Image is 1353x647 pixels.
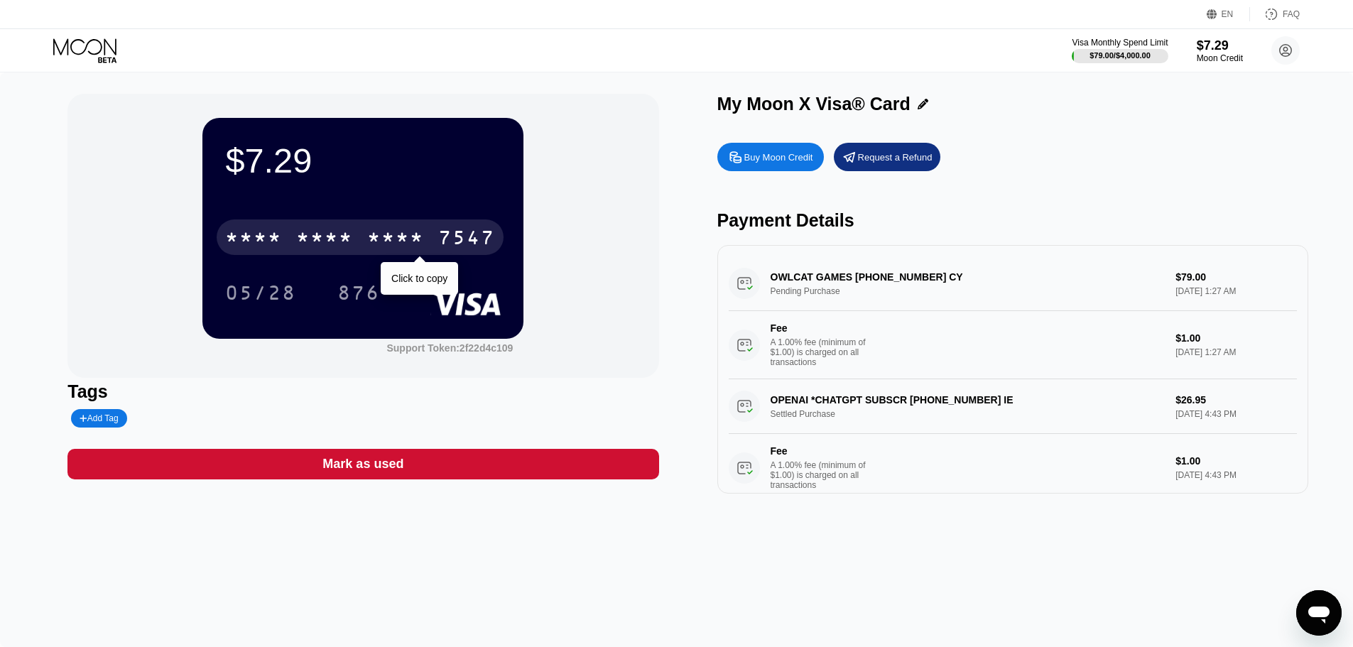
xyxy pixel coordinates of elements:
div: [DATE] 1:27 AM [1175,347,1296,357]
div: Add Tag [71,409,126,428]
div: Support Token:2f22d4c109 [386,342,513,354]
div: FAQ [1250,7,1300,21]
div: 876 [327,275,391,310]
div: EN [1207,7,1250,21]
iframe: Кнопка запуска окна обмена сообщениями [1296,590,1342,636]
div: Mark as used [67,449,658,479]
div: FeeA 1.00% fee (minimum of $1.00) is charged on all transactions$1.00[DATE] 4:43 PM [729,434,1297,502]
div: $1.00 [1175,455,1296,467]
div: 7547 [438,228,495,251]
div: $7.29 [225,141,501,180]
div: EN [1222,9,1234,19]
div: Fee [771,322,870,334]
div: 876 [337,283,380,306]
div: Click to copy [391,273,447,284]
div: Visa Monthly Spend Limit [1072,38,1168,48]
div: Buy Moon Credit [744,151,813,163]
div: A 1.00% fee (minimum of $1.00) is charged on all transactions [771,337,877,367]
div: Payment Details [717,210,1308,231]
div: Add Tag [80,413,118,423]
div: [DATE] 4:43 PM [1175,470,1296,480]
div: Request a Refund [834,143,940,171]
div: Support Token: 2f22d4c109 [386,342,513,354]
div: Fee [771,445,870,457]
div: $7.29 [1197,38,1243,53]
div: My Moon X Visa® Card [717,94,911,114]
div: $1.00 [1175,332,1296,344]
div: 05/28 [225,283,296,306]
div: A 1.00% fee (minimum of $1.00) is charged on all transactions [771,460,877,490]
div: Request a Refund [858,151,933,163]
div: FeeA 1.00% fee (minimum of $1.00) is charged on all transactions$1.00[DATE] 1:27 AM [729,311,1297,379]
div: Mark as used [322,456,403,472]
div: Moon Credit [1197,53,1243,63]
div: FAQ [1283,9,1300,19]
div: $7.29Moon Credit [1197,38,1243,63]
div: 05/28 [214,275,307,310]
div: Buy Moon Credit [717,143,824,171]
div: Tags [67,381,658,402]
div: Visa Monthly Spend Limit$79.00/$4,000.00 [1072,38,1168,63]
div: $79.00 / $4,000.00 [1090,51,1151,60]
